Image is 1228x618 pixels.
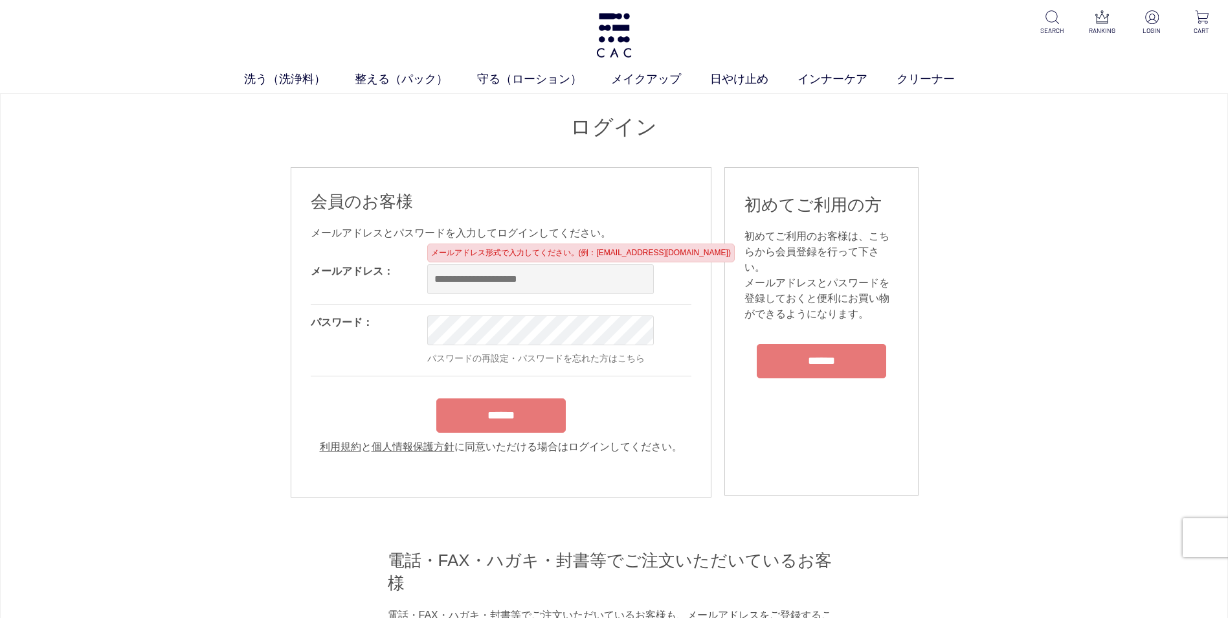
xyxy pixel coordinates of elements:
[1136,10,1168,36] a: LOGIN
[427,353,645,363] a: パスワードの再設定・パスワードを忘れた方はこちら
[311,439,691,455] div: と に同意いただける場合はログインしてください。
[1186,10,1218,36] a: CART
[244,71,355,88] a: 洗う（洗浄料）
[1136,26,1168,36] p: LOGIN
[1186,26,1218,36] p: CART
[710,71,798,88] a: 日やけ止め
[291,113,938,141] h1: ログイン
[611,71,710,88] a: メイクアップ
[594,13,634,58] img: logo
[1086,26,1118,36] p: RANKING
[744,229,899,322] div: 初めてご利用のお客様は、こちらから会員登録を行って下さい。 メールアドレスとパスワードを登録しておくと便利にお買い物ができるようになります。
[311,317,373,328] label: パスワード：
[744,195,882,214] span: 初めてご利用の方
[311,266,394,277] label: メールアドレス：
[311,225,691,241] div: メールアドレスとパスワードを入力してログインしてください。
[427,244,735,262] div: メールアドレス形式で入力してください。(例：[EMAIL_ADDRESS][DOMAIN_NAME])
[372,441,454,452] a: 個人情報保護方針
[1036,10,1068,36] a: SEARCH
[388,549,841,594] h2: 電話・FAX・ハガキ・封書等でご注文いただいているお客様
[798,71,897,88] a: インナーケア
[477,71,611,88] a: 守る（ローション）
[355,71,477,88] a: 整える（パック）
[897,71,984,88] a: クリーナー
[1036,26,1068,36] p: SEARCH
[320,441,361,452] a: 利用規約
[311,192,413,211] span: 会員のお客様
[1086,10,1118,36] a: RANKING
